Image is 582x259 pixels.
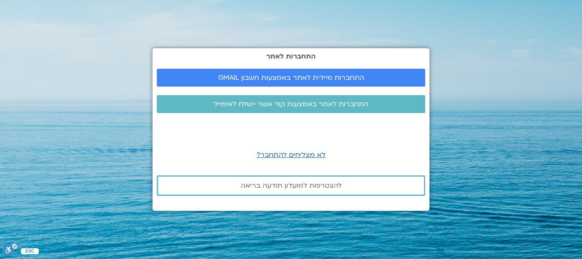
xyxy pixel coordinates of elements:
[157,175,425,196] a: להצטרפות למועדון תודעה בריאה
[157,69,425,87] a: התחברות מיידית לאתר באמצעות חשבון GMAIL
[157,52,425,60] h2: התחברות לאתר
[218,74,364,81] span: התחברות מיידית לאתר באמצעות חשבון GMAIL
[214,100,369,108] span: התחברות לאתר באמצעות קוד אשר יישלח לאימייל
[256,150,326,160] a: לא מצליחים להתחבר?
[157,95,425,113] a: התחברות לאתר באמצעות קוד אשר יישלח לאימייל
[241,182,342,189] span: להצטרפות למועדון תודעה בריאה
